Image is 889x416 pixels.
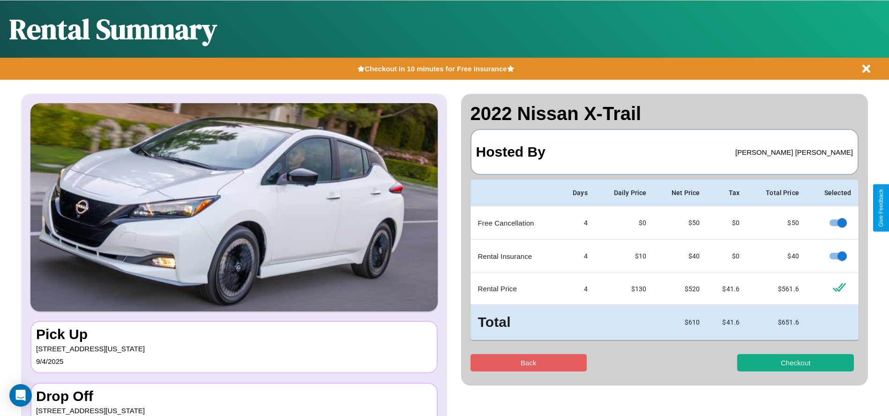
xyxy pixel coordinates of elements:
[654,206,707,240] td: $ 50
[595,206,654,240] td: $0
[737,354,854,371] button: Checkout
[36,326,432,342] h3: Pick Up
[478,312,551,333] h3: Total
[654,305,707,340] td: $ 610
[558,180,595,206] th: Days
[476,135,545,169] h3: Hosted By
[595,273,654,305] td: $ 130
[595,180,654,206] th: Daily Price
[707,273,747,305] td: $ 41.6
[707,305,747,340] td: $ 41.6
[747,180,807,206] th: Total Price
[707,206,747,240] td: $0
[807,180,859,206] th: Selected
[558,273,595,305] td: 4
[747,206,807,240] td: $ 50
[654,273,707,305] td: $ 520
[36,388,432,404] h3: Drop Off
[878,189,884,227] div: Give Feedback
[9,10,217,48] h1: Rental Summary
[747,305,807,340] td: $ 651.6
[478,217,551,229] p: Free Cancellation
[471,103,859,124] h2: 2022 Nissan X-Trail
[654,240,707,273] td: $ 40
[707,240,747,273] td: $0
[478,250,551,263] p: Rental Insurance
[36,342,432,355] p: [STREET_ADDRESS][US_STATE]
[478,282,551,295] p: Rental Price
[595,240,654,273] td: $10
[747,240,807,273] td: $ 40
[471,354,587,371] button: Back
[365,65,507,73] b: Checkout in 10 minutes for Free Insurance
[707,180,747,206] th: Tax
[558,206,595,240] td: 4
[558,240,595,273] td: 4
[9,384,32,407] div: Open Intercom Messenger
[36,355,432,368] p: 9 / 4 / 2025
[747,273,807,305] td: $ 561.6
[471,180,859,340] table: simple table
[654,180,707,206] th: Net Price
[735,146,853,159] p: [PERSON_NAME] [PERSON_NAME]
